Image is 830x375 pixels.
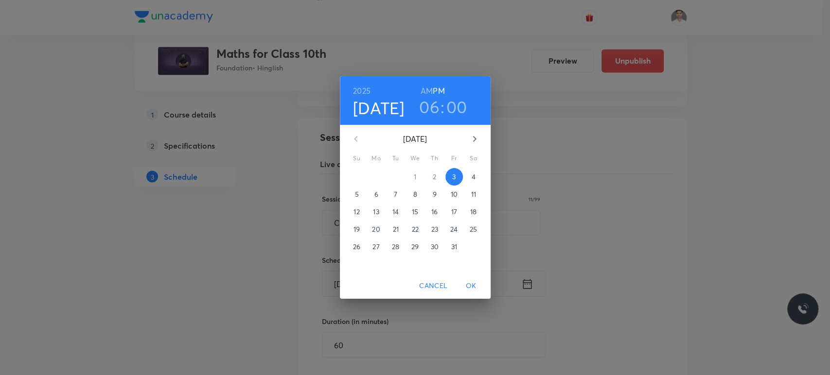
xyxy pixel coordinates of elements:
button: 06 [419,97,440,117]
button: 22 [406,221,424,238]
p: 9 [432,189,436,199]
p: 13 [373,207,379,217]
span: Cancel [419,280,447,292]
h3: : [441,97,444,117]
button: [DATE] [353,98,405,118]
p: 7 [394,189,397,199]
span: Th [426,153,443,163]
p: 10 [450,189,457,199]
p: 21 [392,224,398,234]
p: 19 [353,224,360,234]
p: 16 [431,207,438,217]
p: 26 [353,242,360,252]
button: 31 [445,238,463,256]
p: 27 [372,242,379,252]
span: We [406,153,424,163]
button: 3 [445,168,463,186]
p: 12 [353,207,359,217]
button: 18 [465,203,482,221]
button: 4 [465,168,482,186]
button: 16 [426,203,443,221]
button: 8 [406,186,424,203]
button: 5 [348,186,366,203]
p: 15 [412,207,418,217]
span: Mo [368,153,385,163]
p: 4 [471,172,475,182]
button: 9 [426,186,443,203]
span: Su [348,153,366,163]
p: 31 [451,242,457,252]
button: 2025 [353,84,371,98]
span: Sa [465,153,482,163]
p: 28 [392,242,399,252]
p: 23 [431,224,438,234]
p: 30 [430,242,438,252]
button: 15 [406,203,424,221]
button: 10 [445,186,463,203]
p: 5 [354,189,358,199]
button: Cancel [415,277,451,295]
p: 17 [451,207,457,217]
button: 00 [446,97,467,117]
p: 11 [471,189,476,199]
button: 11 [465,186,482,203]
span: Tu [387,153,405,163]
button: 20 [368,221,385,238]
button: 25 [465,221,482,238]
p: 24 [450,224,458,234]
button: 7 [387,186,405,203]
p: 18 [470,207,477,217]
button: 28 [387,238,405,256]
p: 29 [411,242,419,252]
button: 17 [445,203,463,221]
button: 19 [348,221,366,238]
p: 8 [413,189,417,199]
button: 23 [426,221,443,238]
button: 21 [387,221,405,238]
button: 26 [348,238,366,256]
button: OK [456,277,487,295]
button: PM [433,84,444,98]
p: 3 [452,172,456,182]
span: Fr [445,153,463,163]
span: OK [459,280,483,292]
button: 30 [426,238,443,256]
button: 29 [406,238,424,256]
button: 13 [368,203,385,221]
p: 25 [470,224,477,234]
p: 22 [411,224,418,234]
button: 24 [445,221,463,238]
p: 14 [392,207,399,217]
p: 6 [374,189,378,199]
button: 27 [368,238,385,256]
button: AM [421,84,433,98]
button: 6 [368,186,385,203]
button: 12 [348,203,366,221]
button: 14 [387,203,405,221]
p: 20 [372,224,380,234]
p: [DATE] [368,133,463,145]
